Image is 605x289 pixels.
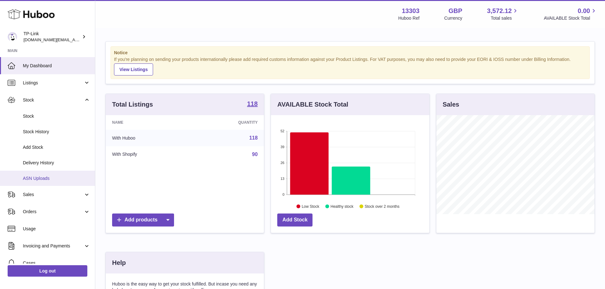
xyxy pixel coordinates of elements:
div: TP-Link [24,31,81,43]
span: Stock History [23,129,90,135]
span: Sales [23,192,84,198]
text: Stock over 2 months [365,204,400,208]
a: 90 [252,152,258,157]
text: Healthy stock [331,204,354,208]
span: 3,572.12 [487,7,512,15]
td: With Huboo [106,130,191,146]
text: 0 [283,193,285,196]
span: Invoicing and Payments [23,243,84,249]
strong: Notice [114,50,586,56]
a: View Listings [114,63,153,76]
span: AVAILABLE Stock Total [544,15,597,21]
text: 52 [281,129,285,133]
text: Low Stock [302,204,319,208]
a: 118 [249,135,258,141]
strong: 13303 [402,7,420,15]
span: Add Stock [23,144,90,150]
a: Log out [8,265,87,277]
a: Add products [112,213,174,227]
span: Listings [23,80,84,86]
img: purchase.uk@tp-link.com [8,32,17,42]
a: 3,572.12 Total sales [487,7,519,21]
div: Currency [444,15,462,21]
span: Usage [23,226,90,232]
h3: Total Listings [112,100,153,109]
div: Huboo Ref [398,15,420,21]
span: ASN Uploads [23,175,90,181]
text: 26 [281,161,285,165]
span: Stock [23,97,84,103]
strong: GBP [448,7,462,15]
span: Delivery History [23,160,90,166]
span: Stock [23,113,90,119]
h3: AVAILABLE Stock Total [277,100,348,109]
th: Name [106,115,191,130]
div: If you're planning on sending your products internationally please add required customs informati... [114,56,586,76]
span: Total sales [491,15,519,21]
span: 0.00 [578,7,590,15]
span: Orders [23,209,84,215]
h3: Sales [443,100,459,109]
text: 13 [281,177,285,181]
th: Quantity [191,115,264,130]
a: 0.00 AVAILABLE Stock Total [544,7,597,21]
text: 39 [281,145,285,149]
h3: Help [112,259,126,267]
span: [DOMAIN_NAME][EMAIL_ADDRESS][DOMAIN_NAME] [24,37,126,42]
a: 118 [247,101,258,108]
span: Cases [23,260,90,266]
a: Add Stock [277,213,313,227]
td: With Shopify [106,146,191,163]
strong: 118 [247,101,258,107]
span: My Dashboard [23,63,90,69]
